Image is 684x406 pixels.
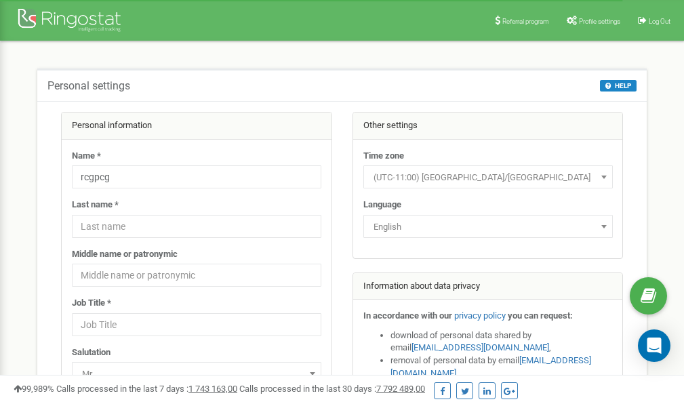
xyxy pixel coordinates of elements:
span: 99,989% [14,384,54,394]
span: Calls processed in the last 7 days : [56,384,237,394]
strong: you can request: [508,310,573,321]
label: Language [363,199,401,211]
span: Profile settings [579,18,620,25]
label: Salutation [72,346,110,359]
span: Log Out [649,18,670,25]
input: Last name [72,215,321,238]
input: Name [72,165,321,188]
input: Job Title [72,313,321,336]
input: Middle name or patronymic [72,264,321,287]
span: Calls processed in the last 30 days : [239,384,425,394]
label: Last name * [72,199,119,211]
label: Name * [72,150,101,163]
li: removal of personal data by email , [390,354,613,380]
span: Mr. [77,365,317,384]
div: Personal information [62,113,331,140]
a: privacy policy [454,310,506,321]
span: English [368,218,608,237]
div: Information about data privacy [353,273,623,300]
strong: In accordance with our [363,310,452,321]
span: Referral program [502,18,549,25]
span: (UTC-11:00) Pacific/Midway [368,168,608,187]
label: Middle name or patronymic [72,248,178,261]
label: Job Title * [72,297,111,310]
a: [EMAIL_ADDRESS][DOMAIN_NAME] [411,342,549,352]
label: Time zone [363,150,404,163]
u: 1 743 163,00 [188,384,237,394]
u: 7 792 489,00 [376,384,425,394]
h5: Personal settings [47,80,130,92]
div: Other settings [353,113,623,140]
span: English [363,215,613,238]
div: Open Intercom Messenger [638,329,670,362]
li: download of personal data shared by email , [390,329,613,354]
span: Mr. [72,362,321,385]
button: HELP [600,80,637,92]
span: (UTC-11:00) Pacific/Midway [363,165,613,188]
